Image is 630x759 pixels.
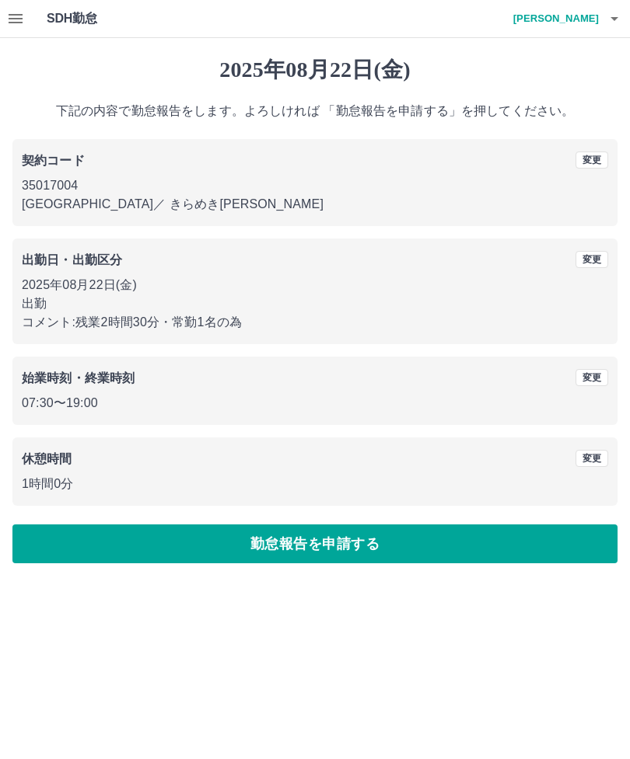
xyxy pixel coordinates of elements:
[22,313,608,332] p: コメント: 残業2時間30分・常勤1名の為
[22,452,72,465] b: 休憩時間
[22,475,608,493] p: 1時間0分
[12,524,618,563] button: 勤怠報告を申請する
[22,176,608,195] p: 35017004
[12,102,618,120] p: 下記の内容で勤怠報告をします。よろしければ 「勤怠報告を申請する」を押してください。
[576,251,608,268] button: 変更
[22,195,608,214] p: [GEOGRAPHIC_DATA] ／ きらめき[PERSON_NAME]
[22,276,608,294] p: 2025年08月22日(金)
[576,151,608,169] button: 変更
[576,450,608,467] button: 変更
[22,394,608,413] p: 07:30 〜 19:00
[22,294,608,313] p: 出勤
[576,369,608,386] button: 変更
[22,371,135,385] b: 始業時刻・終業時刻
[12,57,618,83] h1: 2025年08月22日(金)
[22,253,122,266] b: 出勤日・出勤区分
[22,154,85,167] b: 契約コード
